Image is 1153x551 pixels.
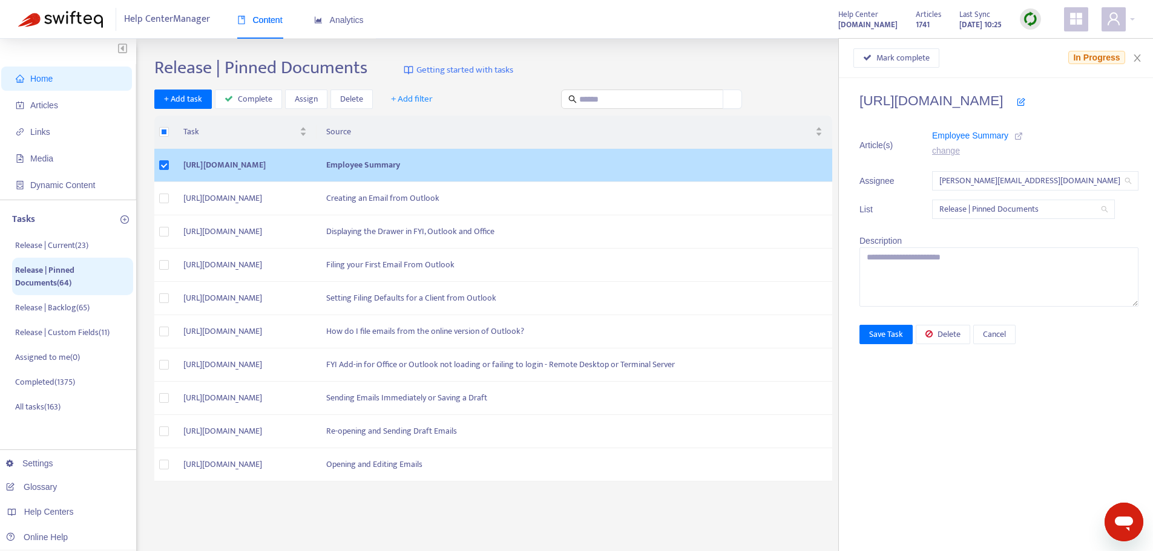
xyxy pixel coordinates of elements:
[174,415,317,448] td: [URL][DOMAIN_NAME]
[983,328,1006,341] span: Cancel
[317,315,832,348] td: How do I file emails from the online version of Outlook?
[317,249,832,282] td: Filing your First Email From Outlook
[1068,51,1125,64] span: In Progress
[859,139,902,152] span: Article(s)
[939,200,1108,218] span: Release | Pinned Documents
[30,180,95,190] span: Dynamic Content
[174,249,317,282] td: [URL][DOMAIN_NAME]
[154,90,212,109] button: + Add task
[6,458,53,468] a: Settings
[932,146,960,155] a: change
[973,325,1016,344] button: Cancel
[30,154,53,163] span: Media
[317,215,832,249] td: Displaying the Drawer in FYI, Outlook and Office
[154,57,367,79] h2: Release | Pinned Documents
[174,315,317,348] td: [URL][DOMAIN_NAME]
[1129,53,1146,64] button: Close
[16,128,24,136] span: link
[16,74,24,83] span: home
[18,11,103,28] img: Swifteq
[15,326,110,339] p: Release | Custom Fields ( 11 )
[859,174,902,187] span: Assignee
[869,328,903,341] span: Save Task
[183,125,297,139] span: Task
[314,16,323,24] span: area-chart
[174,116,317,149] th: Task
[317,448,832,481] td: Opening and Editing Emails
[404,57,513,83] a: Getting started with tasks
[838,18,898,31] a: [DOMAIN_NAME]
[16,181,24,189] span: container
[959,8,990,21] span: Last Sync
[959,18,1002,31] strong: [DATE] 10:25
[391,92,433,106] span: + Add filter
[404,65,413,75] img: image-link
[174,282,317,315] td: [URL][DOMAIN_NAME]
[24,507,74,517] span: Help Centers
[932,131,1008,140] span: Employee Summary
[174,448,317,481] td: [URL][DOMAIN_NAME]
[12,212,35,227] p: Tasks
[15,264,130,289] p: Release | Pinned Documents ( 64 )
[15,400,61,413] p: All tasks ( 163 )
[174,149,317,182] td: [URL][DOMAIN_NAME]
[174,215,317,249] td: [URL][DOMAIN_NAME]
[859,236,902,246] span: Description
[317,182,832,215] td: Creating an Email from Outlook
[238,93,272,106] span: Complete
[15,301,90,314] p: Release | Backlog ( 65 )
[124,8,210,31] span: Help Center Manager
[317,348,832,382] td: FYI Add-in for Office or Outlook not loading or failing to login - Remote Desktop or Terminal Server
[314,15,364,25] span: Analytics
[15,376,75,388] p: Completed ( 1375 )
[1101,206,1108,213] span: search
[317,415,832,448] td: Re-opening and Sending Draft Emails
[30,127,50,137] span: Links
[916,8,941,21] span: Articles
[859,203,902,216] span: List
[174,382,317,415] td: [URL][DOMAIN_NAME]
[876,51,930,65] span: Mark complete
[16,101,24,109] span: account-book
[1106,11,1121,26] span: user
[237,15,283,25] span: Content
[317,382,832,415] td: Sending Emails Immediately or Saving a Draft
[1125,177,1132,184] span: search
[1105,503,1143,541] iframe: Button to launch messaging window
[916,325,970,344] button: Delete
[916,18,930,31] strong: 1741
[382,90,442,109] button: + Add filter
[317,282,832,315] td: Setting Filing Defaults for a Client from Outlook
[237,16,246,24] span: book
[295,93,318,106] span: Assign
[215,90,282,109] button: Complete
[174,182,317,215] td: [URL][DOMAIN_NAME]
[1023,11,1038,27] img: sync.dc5367851b00ba804db3.png
[859,325,913,344] button: Save Task
[853,48,939,68] button: Mark complete
[1069,11,1083,26] span: appstore
[15,351,80,364] p: Assigned to me ( 0 )
[120,215,129,224] span: plus-circle
[838,8,878,21] span: Help Center
[317,149,832,182] td: Employee Summary
[16,154,24,163] span: file-image
[568,95,577,103] span: search
[330,90,373,109] button: Delete
[6,482,57,492] a: Glossary
[174,348,317,382] td: [URL][DOMAIN_NAME]
[285,90,327,109] button: Assign
[859,93,1138,109] h4: [URL][DOMAIN_NAME]
[30,100,58,110] span: Articles
[15,239,88,252] p: Release | Current ( 23 )
[30,74,53,83] span: Home
[164,93,202,106] span: + Add task
[326,125,813,139] span: Source
[416,64,513,77] span: Getting started with tasks
[317,116,832,149] th: Source
[1132,53,1142,63] span: close
[340,93,363,106] span: Delete
[939,172,1131,190] span: kelly.sofia@fyi.app
[938,328,961,341] span: Delete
